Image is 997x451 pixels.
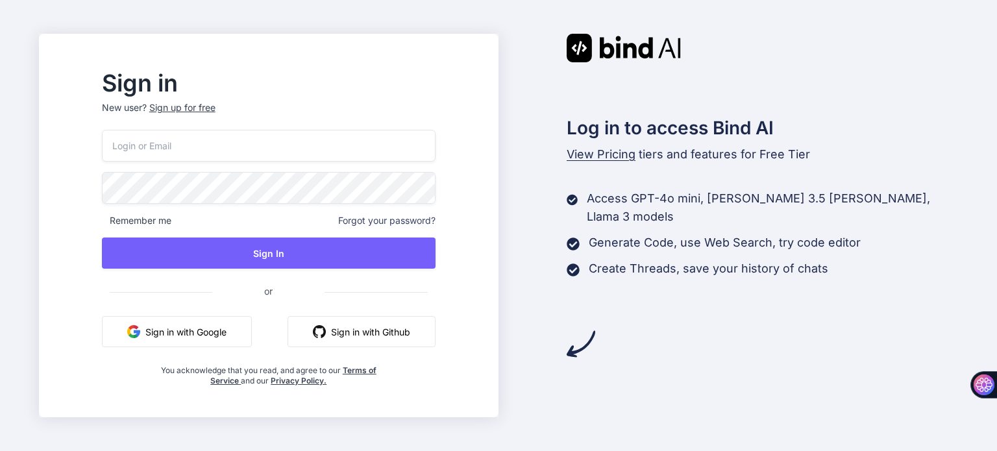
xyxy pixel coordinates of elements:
[567,330,595,358] img: arrow
[210,365,376,385] a: Terms of Service
[127,325,140,338] img: google
[587,189,958,226] p: Access GPT-4o mini, [PERSON_NAME] 3.5 [PERSON_NAME], Llama 3 models
[102,316,252,347] button: Sign in with Google
[288,316,436,347] button: Sign in with Github
[102,238,436,269] button: Sign In
[567,34,681,62] img: Bind AI logo
[338,214,436,227] span: Forgot your password?
[157,358,380,386] div: You acknowledge that you read, and agree to our and our
[313,325,326,338] img: github
[102,130,436,162] input: Login or Email
[589,234,861,252] p: Generate Code, use Web Search, try code editor
[102,214,171,227] span: Remember me
[271,376,326,385] a: Privacy Policy.
[589,260,828,278] p: Create Threads, save your history of chats
[149,101,215,114] div: Sign up for free
[567,147,635,161] span: View Pricing
[567,114,959,141] h2: Log in to access Bind AI
[567,145,959,164] p: tiers and features for Free Tier
[212,275,325,307] span: or
[102,101,436,130] p: New user?
[102,73,436,93] h2: Sign in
